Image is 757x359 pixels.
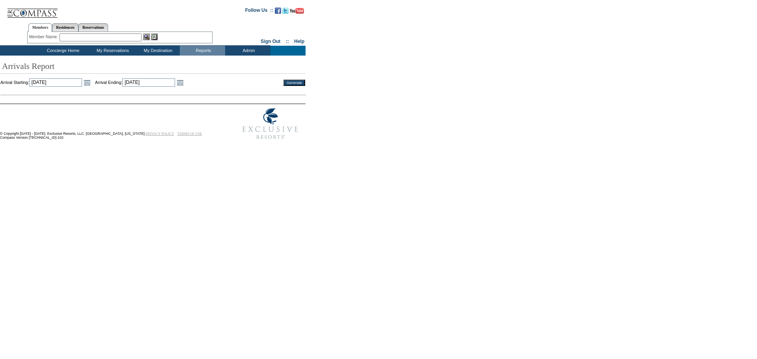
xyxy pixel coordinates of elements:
td: My Destination [134,46,180,56]
a: PRIVACY POLICY [145,132,174,136]
img: Reservations [151,33,158,40]
div: Member Name: [29,33,60,40]
img: Follow us on Twitter [282,7,289,14]
img: Compass Home [7,2,58,18]
span: :: [286,39,289,44]
td: Reports [180,46,225,56]
a: TERMS OF USE [177,132,202,136]
img: Exclusive Resorts [235,104,306,143]
td: Follow Us :: [245,7,273,16]
a: Help [294,39,304,44]
input: Generate [283,80,305,86]
td: Admin [225,46,270,56]
a: Follow us on Twitter [282,10,289,15]
td: Arrival Starting: Arrival Ending: [0,78,273,87]
a: Sign Out [261,39,280,44]
td: My Reservations [89,46,134,56]
a: Reservations [78,23,108,32]
a: Open the calendar popup. [176,78,185,87]
a: Residences [52,23,78,32]
a: Members [28,23,52,32]
img: Subscribe to our YouTube Channel [290,8,304,14]
a: Become our fan on Facebook [275,10,281,15]
a: Subscribe to our YouTube Channel [290,10,304,15]
a: Open the calendar popup. [83,78,91,87]
img: View [143,33,150,40]
img: Become our fan on Facebook [275,7,281,14]
td: Concierge Home [35,46,89,56]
